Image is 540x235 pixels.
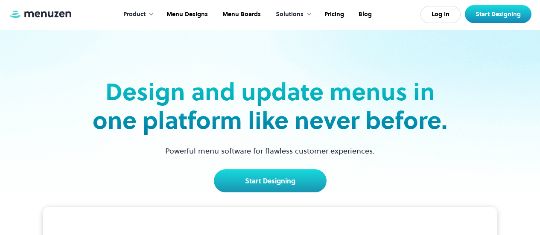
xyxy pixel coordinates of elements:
[276,10,304,19] div: Solutions
[115,1,158,28] div: Product
[350,1,378,28] a: Blog
[123,10,146,19] div: Product
[158,1,214,28] a: Menu Designs
[90,78,450,135] h2: Design and update menus in one platform like never before.
[465,5,531,23] a: Start Designing
[316,1,350,28] a: Pricing
[155,145,385,157] p: Powerful menu software for flawless customer experiences.
[267,1,316,28] div: Solutions
[420,6,461,23] a: Log In
[214,169,327,192] a: Start Designing
[214,1,267,28] a: Menu Boards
